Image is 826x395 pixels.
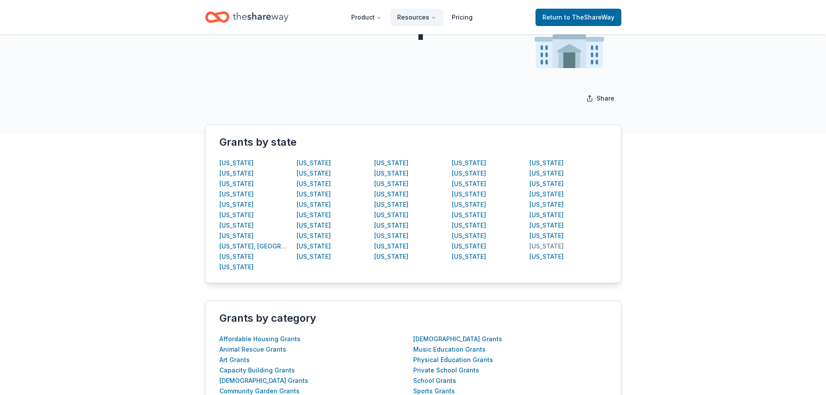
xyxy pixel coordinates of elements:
[452,210,486,220] div: [US_STATE]
[219,189,254,199] div: [US_STATE]
[374,179,408,189] button: [US_STATE]
[219,179,254,189] div: [US_STATE]
[219,158,254,168] div: [US_STATE]
[529,189,564,199] button: [US_STATE]
[219,355,250,365] button: Art Grants
[529,241,564,251] button: [US_STATE]
[219,334,300,344] button: Affordable Housing Grants
[452,251,486,262] div: [US_STATE]
[297,251,331,262] button: [US_STATE]
[374,158,408,168] button: [US_STATE]
[452,168,486,179] button: [US_STATE]
[542,12,614,23] span: Return
[297,189,331,199] div: [US_STATE]
[452,199,486,210] button: [US_STATE]
[452,158,486,168] button: [US_STATE]
[219,199,254,210] button: [US_STATE]
[452,220,486,231] div: [US_STATE]
[374,189,408,199] button: [US_STATE]
[529,199,564,210] button: [US_STATE]
[529,158,564,168] div: [US_STATE]
[374,220,408,231] button: [US_STATE]
[219,168,254,179] button: [US_STATE]
[529,251,564,262] button: [US_STATE]
[445,9,480,26] a: Pricing
[205,4,508,39] div: Grants for Nonprofits
[529,231,564,241] button: [US_STATE]
[529,168,564,179] button: [US_STATE]
[374,210,408,220] div: [US_STATE]
[219,365,295,375] button: Capacity Building Grants
[219,344,286,355] button: Animal Rescue Grants
[374,241,408,251] div: [US_STATE]
[297,199,331,210] div: [US_STATE]
[374,251,408,262] button: [US_STATE]
[564,13,614,21] span: to TheShareWay
[219,220,254,231] button: [US_STATE]
[297,158,331,168] button: [US_STATE]
[452,231,486,241] button: [US_STATE]
[529,210,564,220] button: [US_STATE]
[413,375,456,386] button: School Grants
[219,241,289,251] button: [US_STATE], [GEOGRAPHIC_DATA]
[374,231,408,241] button: [US_STATE]
[579,90,621,107] button: Share
[413,334,502,344] button: [DEMOGRAPHIC_DATA] Grants
[452,179,486,189] button: [US_STATE]
[413,355,493,365] button: Physical Education Grants
[297,210,331,220] button: [US_STATE]
[529,220,564,231] button: [US_STATE]
[219,251,254,262] button: [US_STATE]
[374,199,408,210] div: [US_STATE]
[452,241,486,251] button: [US_STATE]
[219,231,254,241] div: [US_STATE]
[374,168,408,179] button: [US_STATE]
[344,7,480,27] nav: Main
[297,220,331,231] button: [US_STATE]
[452,189,486,199] button: [US_STATE]
[413,365,479,375] button: Private School Grants
[413,344,486,355] button: Music Education Grants
[297,168,331,179] button: [US_STATE]
[297,231,331,241] button: [US_STATE]
[529,179,564,189] button: [US_STATE]
[219,375,308,386] button: [DEMOGRAPHIC_DATA] Grants
[597,93,614,104] span: Share
[205,7,288,27] a: Home
[297,241,331,251] button: [US_STATE]
[219,262,254,272] button: [US_STATE]
[219,210,254,220] button: [US_STATE]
